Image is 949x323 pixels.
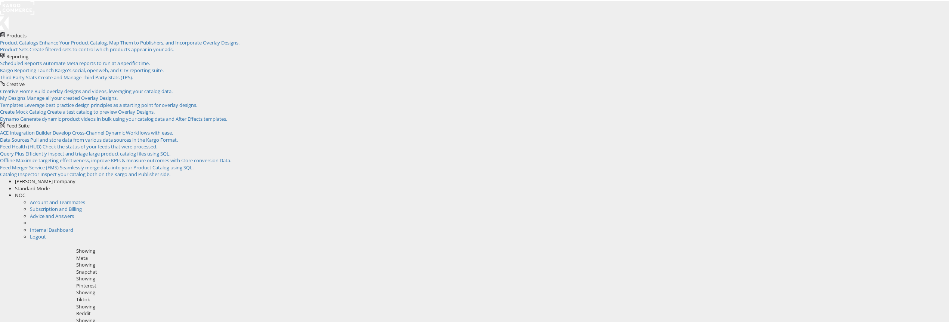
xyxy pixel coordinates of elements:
[6,80,25,86] span: Creative
[34,87,173,93] span: Build overlay designs and videos, leveraging your catalog data.
[30,204,82,211] a: Subscription and Billing
[15,177,75,184] span: [PERSON_NAME] Company
[30,225,73,232] a: Internal Dashboard
[27,93,118,100] span: Manage all your created Overlay Designs.
[15,191,25,197] span: NOC
[47,107,155,114] span: Create a test catalog to preview Overlay Designs.
[43,59,150,65] span: Automate Meta reports to run at a specific time.
[40,170,170,176] span: Inspect your catalog both on the Kargo and Publisher side.
[37,66,164,73] span: Launch Kargo's social, openweb, and CTV reporting suite.
[6,31,27,38] span: Products
[43,142,157,149] span: Check the status of your feeds that were processed.
[53,128,173,135] span: Develop Cross-Channel Dynamic Workflows with ease.
[30,198,85,204] a: Account and Teammates
[6,121,30,128] span: Feed Suite
[30,135,178,142] span: Pull and store data from various data sources in the Kargo Format.
[38,73,133,80] span: Create and Manage Third Party Stats (TPS).
[15,184,50,191] span: Standard Mode
[25,149,170,156] span: Efficiently inspect and triage large product catalog files using SQL.
[24,101,197,107] span: Leverage best practice design principles as a starting point for overlay designs.
[20,114,227,121] span: Generate dynamic product videos in bulk using your catalog data and After Effects templates.
[39,38,239,45] span: Enhance Your Product Catalog, Map Them to Publishers, and Incorporate Overlay Designs.
[60,163,194,170] span: Seamlessly merge data into your Product Catalog using SQL.
[30,45,174,52] span: Create filtered sets to control which products appear in your ads.
[6,52,28,59] span: Reporting
[16,156,231,163] span: Maximize targeting effectiveness, improve KPIs & measure outcomes with store conversion Data.
[30,232,46,239] a: Logout
[30,212,74,218] a: Advice and Answers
